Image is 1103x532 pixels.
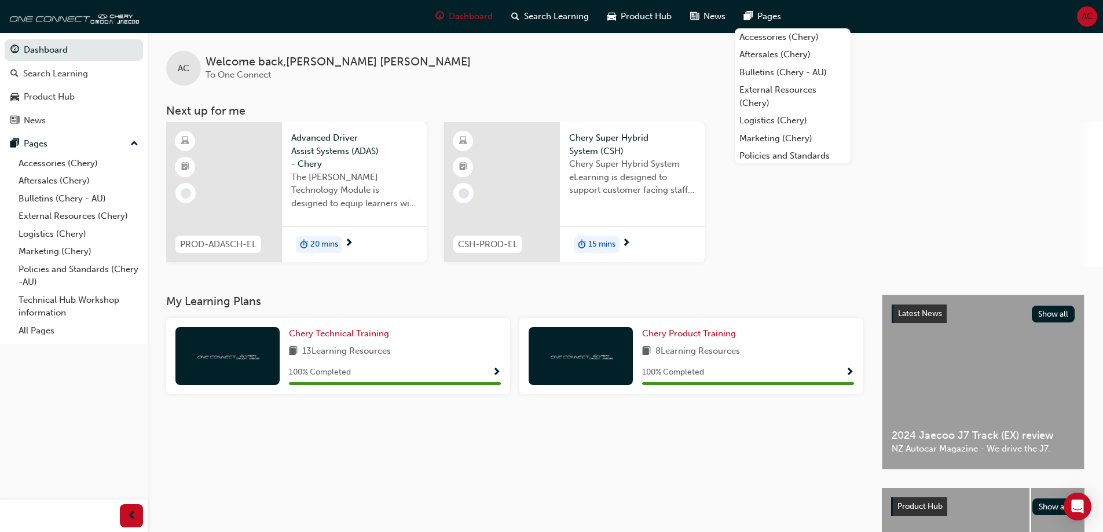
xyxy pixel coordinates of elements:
a: car-iconProduct Hub [598,5,681,28]
div: Pages [24,137,47,151]
a: Logistics (Chery) [14,225,143,243]
span: To One Connect [206,69,271,80]
span: Chery Product Training [642,328,736,339]
a: Search Learning [5,63,143,85]
span: search-icon [511,9,519,24]
a: Policies and Standards (Chery -AU) [735,147,851,178]
a: CSH-PROD-ELChery Super Hybrid System (CSH)Chery Super Hybrid System eLearning is designed to supp... [444,122,705,262]
a: guage-iconDashboard [426,5,502,28]
span: Search Learning [524,10,589,23]
a: Chery Product Training [642,327,741,340]
button: Show Progress [492,365,501,380]
span: car-icon [607,9,616,24]
span: booktick-icon [181,160,189,175]
a: All Pages [14,322,143,340]
span: news-icon [10,116,19,126]
span: next-icon [622,239,631,249]
span: 20 mins [310,238,338,251]
span: up-icon [130,137,138,152]
span: learningRecordVerb_NONE-icon [459,188,469,199]
a: Technical Hub Workshop information [14,291,143,322]
a: Policies and Standards (Chery -AU) [14,261,143,291]
a: pages-iconPages [735,5,790,28]
span: guage-icon [10,45,19,56]
span: Product Hub [621,10,672,23]
span: The [PERSON_NAME] Technology Module is designed to equip learners with essential knowledge about ... [291,171,417,210]
span: Welcome back , [PERSON_NAME] [PERSON_NAME] [206,56,471,69]
span: Advanced Driver Assist Systems (ADAS) - Chery [291,131,417,171]
span: AC [178,62,189,75]
span: book-icon [289,344,298,359]
a: External Resources (Chery) [14,207,143,225]
a: Product Hub [5,86,143,108]
img: oneconnect [6,5,139,28]
button: Show Progress [845,365,854,380]
a: Marketing (Chery) [14,243,143,261]
a: Aftersales (Chery) [14,172,143,190]
span: search-icon [10,69,19,79]
h3: My Learning Plans [166,295,863,308]
button: DashboardSearch LearningProduct HubNews [5,37,143,133]
span: News [703,10,725,23]
span: 13 Learning Resources [302,344,391,359]
span: learningResourceType_ELEARNING-icon [181,134,189,149]
button: Pages [5,133,143,155]
a: Aftersales (Chery) [735,46,851,64]
span: duration-icon [578,237,586,252]
img: oneconnect [196,350,259,361]
span: 8 Learning Resources [655,344,740,359]
span: AC [1082,10,1093,23]
span: next-icon [345,239,353,249]
a: Accessories (Chery) [14,155,143,173]
div: News [24,114,46,127]
a: Dashboard [5,39,143,61]
span: book-icon [642,344,651,359]
span: 100 % Completed [289,366,351,379]
span: learningResourceType_ELEARNING-icon [459,134,467,149]
span: Chery Technical Training [289,328,389,339]
span: 100 % Completed [642,366,704,379]
a: External Resources (Chery) [735,81,851,112]
a: Latest NewsShow all2024 Jaecoo J7 Track (EX) reviewNZ Autocar Magazine - We drive the J7. [882,295,1084,469]
a: News [5,110,143,131]
a: Bulletins (Chery - AU) [735,64,851,82]
span: Show Progress [492,368,501,378]
a: Latest NewsShow all [892,304,1075,323]
a: search-iconSearch Learning [502,5,598,28]
span: Pages [757,10,781,23]
span: PROD-ADASCH-EL [180,238,256,251]
a: news-iconNews [681,5,735,28]
a: Logistics (Chery) [735,112,851,130]
span: booktick-icon [459,160,467,175]
a: Product HubShow all [891,497,1075,516]
a: PROD-ADASCH-ELAdvanced Driver Assist Systems (ADAS) - CheryThe [PERSON_NAME] Technology Module is... [166,122,427,262]
span: guage-icon [435,9,444,24]
span: car-icon [10,92,19,102]
a: Accessories (Chery) [735,28,851,46]
span: news-icon [690,9,699,24]
span: 2024 Jaecoo J7 Track (EX) review [892,429,1075,442]
span: Latest News [898,309,942,318]
h3: Next up for me [148,104,1103,118]
span: Product Hub [897,501,943,511]
button: Show all [1032,306,1075,322]
span: pages-icon [744,9,753,24]
button: Show all [1032,498,1076,515]
button: AC [1077,6,1097,27]
a: Marketing (Chery) [735,130,851,148]
span: pages-icon [10,139,19,149]
span: learningRecordVerb_NONE-icon [181,188,191,199]
a: Chery Technical Training [289,327,394,340]
div: Product Hub [24,90,75,104]
span: Show Progress [845,368,854,378]
a: Bulletins (Chery - AU) [14,190,143,208]
span: prev-icon [127,509,136,523]
span: Dashboard [449,10,493,23]
span: Chery Super Hybrid System (CSH) [569,131,695,157]
div: Open Intercom Messenger [1064,493,1091,520]
span: 15 mins [588,238,615,251]
img: oneconnect [549,350,613,361]
div: Search Learning [23,67,88,80]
